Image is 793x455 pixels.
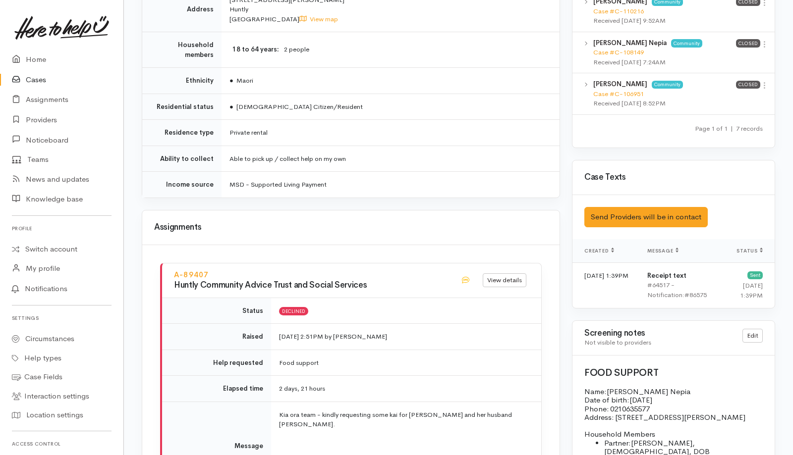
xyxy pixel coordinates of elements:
dt: 18 to 64 years [229,45,279,54]
p: Kia ora team - kindly requesting some kai for [PERSON_NAME] and her husband [PERSON_NAME]. [279,410,529,429]
span: Phone: [584,404,609,413]
span: Status [736,248,763,254]
span: [DEMOGRAPHIC_DATA] Citizen/Resident [229,102,363,111]
span: Declined [279,307,308,315]
span: Created [584,248,614,254]
td: Residence type [142,120,222,146]
span: Household Members [584,429,655,439]
h3: Huntly Community Advice Trust and Social Services [174,281,449,290]
span: Address: [584,412,614,422]
span: Community [652,81,683,89]
span: | [731,124,733,133]
div: Not visible to providers [584,338,731,348]
span: [PERSON_NAME] Nepia [607,387,690,396]
span: Partner: [604,438,631,448]
span: 0210635577 [610,404,650,413]
button: Send Providers will be in contact [584,207,708,227]
span: Maori [229,76,253,85]
span: Closed [736,81,760,89]
span: ● [229,102,233,111]
b: Receipt text [647,271,686,280]
div: Received [DATE] 8:52PM [593,99,736,108]
td: Food support [271,350,541,376]
h3: Screening notes [584,329,731,338]
span: MSD - Supported Living Payment [229,180,327,189]
span: 2 days, 21 hours [279,384,325,393]
span: Community [671,39,702,47]
td: Elapsed time [162,376,271,402]
span: [STREET_ADDRESS][PERSON_NAME] [615,412,745,422]
dd: 2 people [284,45,548,55]
td: Household members [142,32,222,68]
td: Help requested [162,350,271,376]
span: Able to pick up / collect help on my own [229,154,346,163]
a: View map [299,15,338,23]
div: Received [DATE] 9:52AM [593,16,736,26]
div: Sent [747,271,763,279]
span: FOOD SUPPORT [584,366,658,379]
td: Ability to collect [142,146,222,172]
span: by [PERSON_NAME] [325,332,387,341]
td: Raised [162,324,271,350]
span: Private rental [229,128,268,137]
small: Page 1 of 1 7 records [695,124,763,133]
div: [DATE] 1:39PM [731,281,763,300]
h3: Assignments [154,223,548,232]
time: [DATE] 2:51PM [279,332,323,341]
span: Name: [584,387,607,396]
b: [PERSON_NAME] Nepia [593,39,667,47]
h6: Access control [12,437,112,451]
td: Ethnicity [142,68,222,94]
h6: Profile [12,222,112,235]
td: [DATE] 1:39PM [572,262,639,308]
a: Case #C-106951 [593,90,644,98]
h3: Case Texts [584,173,763,182]
td: Residential status [142,94,222,120]
div: #64517 - Notification:#86575 [647,280,715,300]
span: ● [229,76,233,85]
span: Date of birth: [584,395,629,404]
a: Case #C-108149 [593,48,644,56]
span: Closed [736,39,760,47]
a: A-89407 [174,270,209,279]
td: Status [162,298,271,324]
a: Edit [742,329,763,343]
td: Income source [142,172,222,198]
span: Message [647,248,679,254]
span: [DATE] [629,395,652,404]
a: Case #C-110216 [593,7,644,15]
b: [PERSON_NAME] [593,80,647,88]
div: Received [DATE] 7:24AM [593,57,736,67]
a: View details [483,273,526,288]
h6: Settings [12,311,112,325]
